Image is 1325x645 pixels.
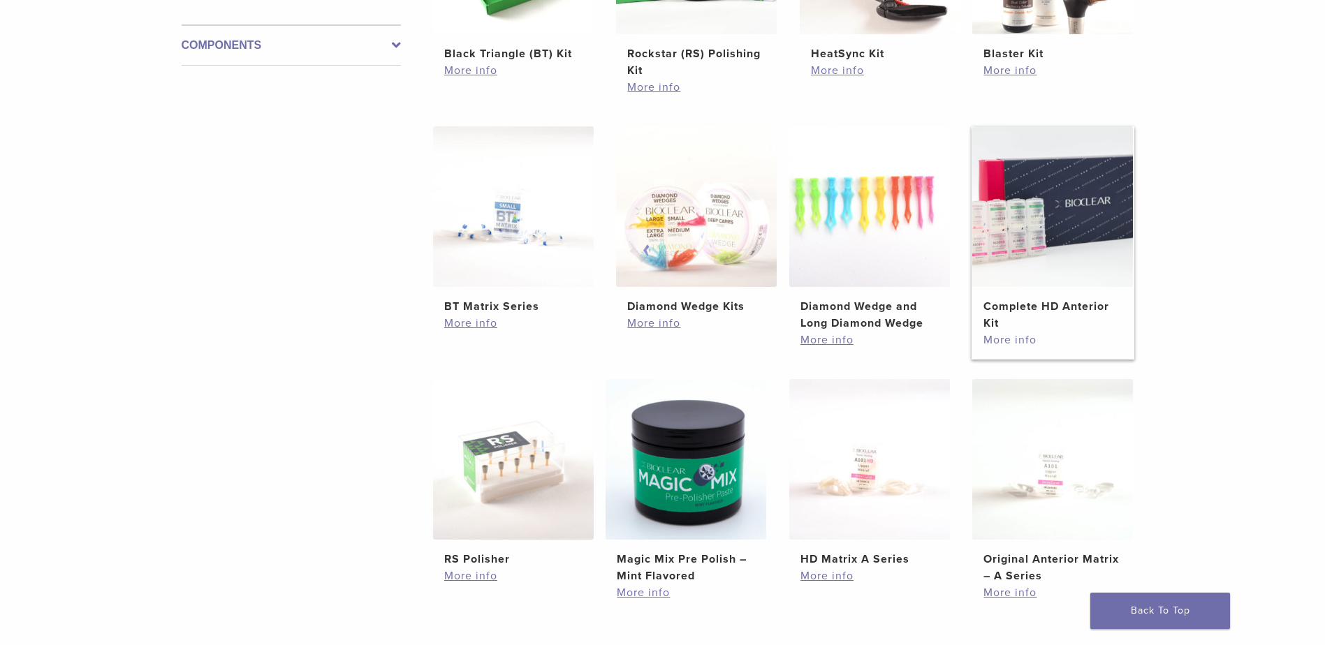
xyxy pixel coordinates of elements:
[617,584,755,601] a: More info
[444,45,583,62] h2: Black Triangle (BT) Kit
[789,126,951,332] a: Diamond Wedge and Long Diamond WedgeDiamond Wedge and Long Diamond Wedge
[972,379,1133,540] img: Original Anterior Matrix - A Series
[983,332,1122,348] a: More info
[627,45,766,79] h2: Rockstar (RS) Polishing Kit
[1090,593,1230,629] a: Back To Top
[983,551,1122,584] h2: Original Anterior Matrix – A Series
[182,37,401,54] label: Components
[811,45,949,62] h2: HeatSync Kit
[444,568,583,584] a: More info
[983,584,1122,601] a: More info
[800,551,939,568] h2: HD Matrix A Series
[800,332,939,348] a: More info
[811,62,949,79] a: More info
[972,126,1134,332] a: Complete HD Anterior KitComplete HD Anterior Kit
[972,379,1134,584] a: Original Anterior Matrix - A SeriesOriginal Anterior Matrix – A Series
[972,126,1133,287] img: Complete HD Anterior Kit
[800,298,939,332] h2: Diamond Wedge and Long Diamond Wedge
[444,62,583,79] a: More info
[789,126,950,287] img: Diamond Wedge and Long Diamond Wedge
[627,315,766,332] a: More info
[789,379,950,540] img: HD Matrix A Series
[617,551,755,584] h2: Magic Mix Pre Polish – Mint Flavored
[789,379,951,568] a: HD Matrix A SeriesHD Matrix A Series
[800,568,939,584] a: More info
[433,379,594,540] img: RS Polisher
[627,298,766,315] h2: Diamond Wedge Kits
[605,379,768,584] a: Magic Mix Pre Polish - Mint FlavoredMagic Mix Pre Polish – Mint Flavored
[432,379,595,568] a: RS PolisherRS Polisher
[615,126,778,315] a: Diamond Wedge KitsDiamond Wedge Kits
[444,298,583,315] h2: BT Matrix Series
[627,79,766,96] a: More info
[444,551,583,568] h2: RS Polisher
[432,126,595,315] a: BT Matrix SeriesBT Matrix Series
[444,315,583,332] a: More info
[616,126,777,287] img: Diamond Wedge Kits
[983,45,1122,62] h2: Blaster Kit
[606,379,766,540] img: Magic Mix Pre Polish - Mint Flavored
[983,298,1122,332] h2: Complete HD Anterior Kit
[433,126,594,287] img: BT Matrix Series
[983,62,1122,79] a: More info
